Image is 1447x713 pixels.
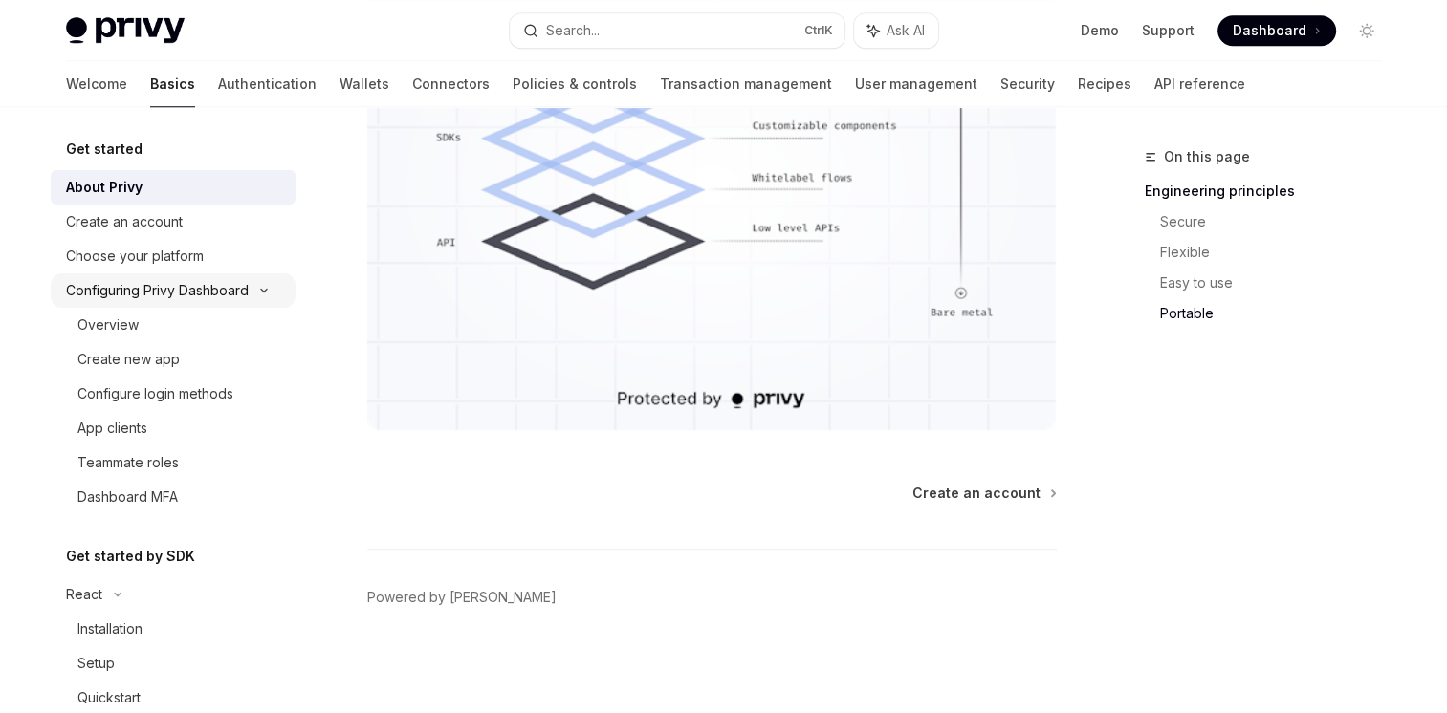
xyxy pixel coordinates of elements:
a: User management [855,61,977,107]
div: About Privy [66,176,143,199]
div: Create an account [66,210,183,233]
div: Overview [77,313,139,336]
a: Secure [1160,206,1397,237]
div: Dashboard MFA [77,486,178,508]
a: Create new app [51,342,296,377]
a: Create an account [912,484,1055,503]
div: Setup [77,652,115,675]
a: Powered by [PERSON_NAME] [367,588,557,607]
a: App clients [51,411,296,445]
span: Dashboard [1233,21,1306,40]
a: Dashboard MFA [51,480,296,514]
span: On this page [1164,145,1250,168]
a: Recipes [1078,61,1131,107]
span: Ctrl K [804,23,833,38]
a: API reference [1154,61,1245,107]
a: Security [1000,61,1055,107]
div: Quickstart [77,686,141,709]
div: Search... [546,19,600,42]
div: Teammate roles [77,451,179,474]
div: Configuring Privy Dashboard [66,279,249,302]
button: Search...CtrlK [510,13,844,48]
a: Installation [51,612,296,646]
a: Welcome [66,61,127,107]
a: Transaction management [660,61,832,107]
div: App clients [77,417,147,440]
h5: Get started by SDK [66,545,195,568]
span: Create an account [912,484,1041,503]
a: Wallets [340,61,389,107]
div: React [66,583,102,606]
div: Create new app [77,348,180,371]
div: Choose your platform [66,245,204,268]
img: light logo [66,17,185,44]
button: Toggle dark mode [1351,15,1382,46]
div: Installation [77,617,143,640]
a: Teammate roles [51,445,296,480]
div: Configure login methods [77,382,233,405]
a: Engineering principles [1145,176,1397,206]
a: Authentication [218,61,317,107]
a: Flexible [1160,237,1397,268]
a: About Privy [51,170,296,205]
a: Choose your platform [51,239,296,273]
a: Policies & controls [513,61,637,107]
a: Overview [51,308,296,342]
a: Setup [51,646,296,681]
a: Demo [1081,21,1119,40]
a: Easy to use [1160,268,1397,298]
span: Ask AI [887,21,925,40]
a: Support [1142,21,1195,40]
a: Configure login methods [51,377,296,411]
button: Ask AI [854,13,938,48]
h5: Get started [66,138,143,161]
a: Create an account [51,205,296,239]
a: Portable [1160,298,1397,329]
a: Dashboard [1217,15,1336,46]
a: Basics [150,61,195,107]
a: Connectors [412,61,490,107]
